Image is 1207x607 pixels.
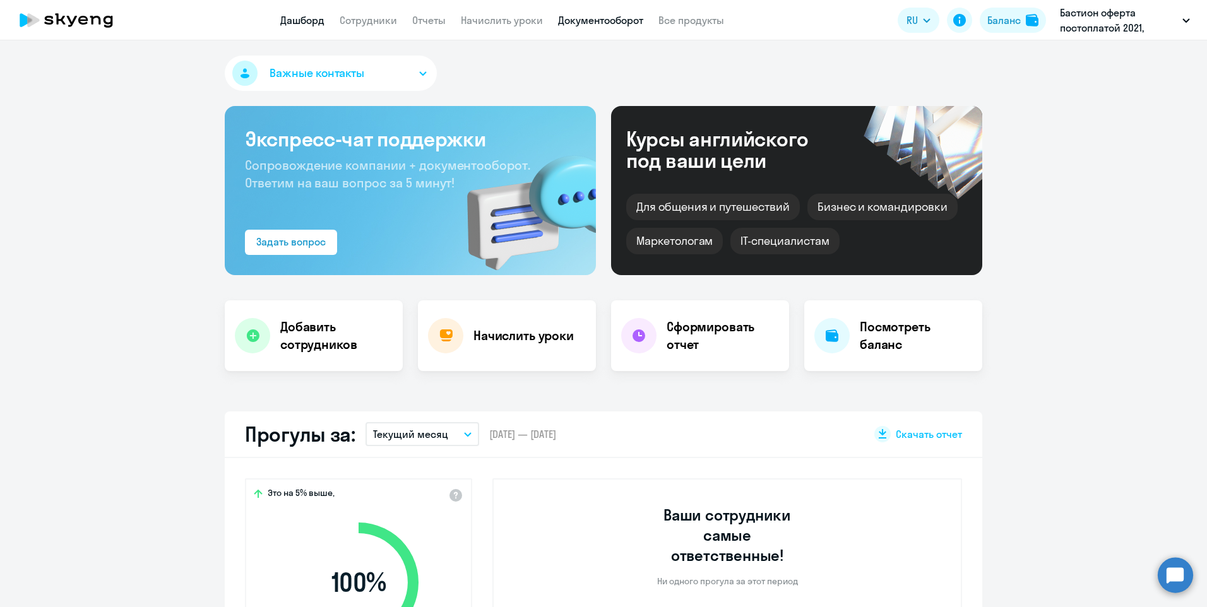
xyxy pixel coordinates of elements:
[449,133,596,275] img: bg-img
[245,126,576,151] h3: Экспресс-чат поддержки
[987,13,1021,28] div: Баланс
[657,575,798,587] p: Ни одного прогула за этот период
[366,422,479,446] button: Текущий месяц
[730,228,839,254] div: IT-специалистам
[225,56,437,91] button: Важные контакты
[558,14,643,27] a: Документооборот
[907,13,918,28] span: RU
[270,65,364,81] span: Важные контакты
[980,8,1046,33] button: Балансbalance
[646,505,809,565] h3: Ваши сотрудники самые ответственные!
[860,318,972,353] h4: Посмотреть баланс
[626,228,723,254] div: Маркетологам
[658,14,724,27] a: Все продукты
[1026,14,1038,27] img: balance
[268,487,335,502] span: Это на 5% выше,
[667,318,779,353] h4: Сформировать отчет
[1060,5,1177,35] p: Бастион оферта постоплатой 2021, БАСТИОН, АО
[245,230,337,255] button: Задать вопрос
[807,194,958,220] div: Бизнес и командировки
[280,14,324,27] a: Дашборд
[412,14,446,27] a: Отчеты
[461,14,543,27] a: Начислить уроки
[340,14,397,27] a: Сотрудники
[280,318,393,353] h4: Добавить сотрудников
[256,234,326,249] div: Задать вопрос
[245,157,530,191] span: Сопровождение компании + документооборот. Ответим на ваш вопрос за 5 минут!
[626,128,842,171] div: Курсы английского под ваши цели
[898,8,939,33] button: RU
[286,567,431,598] span: 100 %
[626,194,800,220] div: Для общения и путешествий
[489,427,556,441] span: [DATE] — [DATE]
[896,427,962,441] span: Скачать отчет
[1054,5,1196,35] button: Бастион оферта постоплатой 2021, БАСТИОН, АО
[473,327,574,345] h4: Начислить уроки
[373,427,448,442] p: Текущий месяц
[245,421,355,447] h2: Прогулы за:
